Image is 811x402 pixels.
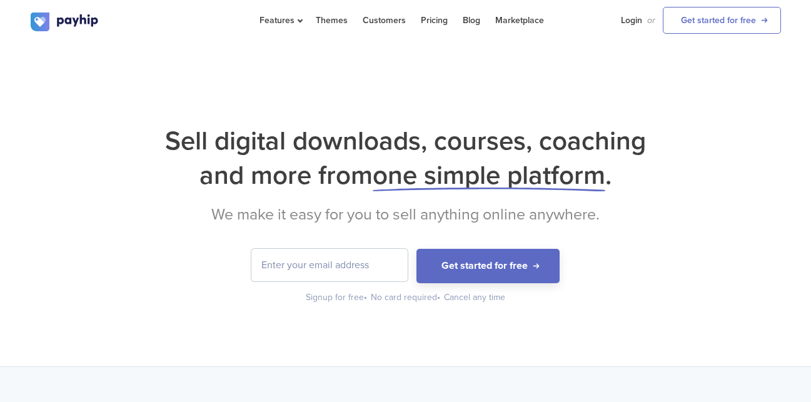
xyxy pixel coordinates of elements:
[306,291,368,304] div: Signup for free
[373,159,605,191] span: one simple platform
[31,124,781,193] h1: Sell digital downloads, courses, coaching and more from
[437,292,440,303] span: •
[31,205,781,224] h2: We make it easy for you to sell anything online anywhere.
[251,249,408,281] input: Enter your email address
[364,292,367,303] span: •
[663,7,781,34] a: Get started for free
[371,291,441,304] div: No card required
[605,159,612,191] span: .
[31,13,99,31] img: logo.svg
[259,15,301,26] span: Features
[444,291,505,304] div: Cancel any time
[416,249,560,283] button: Get started for free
